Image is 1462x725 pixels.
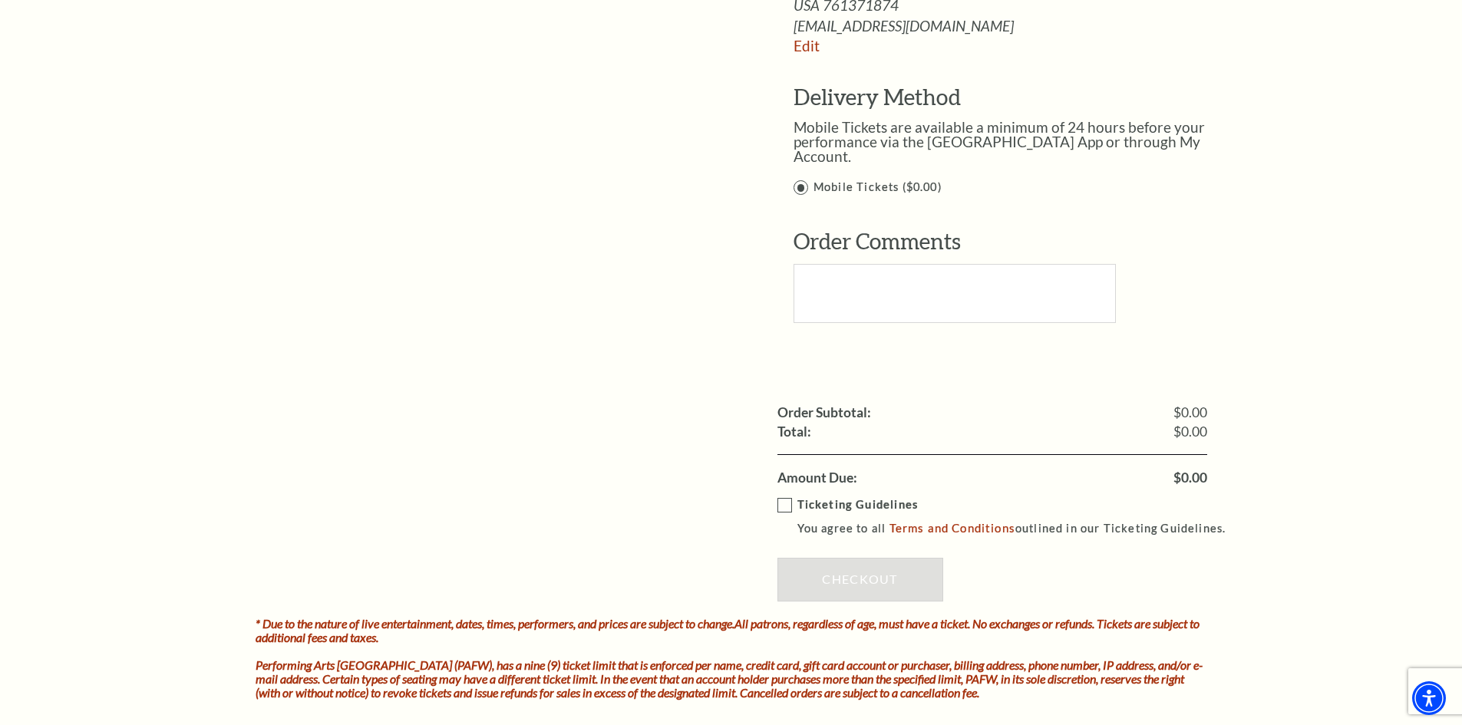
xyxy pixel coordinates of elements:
[794,37,820,54] a: Edit
[777,471,857,485] label: Amount Due:
[1173,471,1207,485] span: $0.00
[797,498,918,511] strong: Ticketing Guidelines
[256,616,1200,644] i: * Due to the nature of live entertainment, dates, times, performers, and prices are subject to ch...
[794,264,1116,322] textarea: Text area
[794,18,1239,33] span: [EMAIL_ADDRESS][DOMAIN_NAME]
[797,519,1240,539] p: You agree to all
[794,178,1239,197] label: Mobile Tickets ($0.00)
[794,120,1239,163] p: Mobile Tickets are available a minimum of 24 hours before your performance via the [GEOGRAPHIC_DA...
[794,228,961,254] span: Order Comments
[889,521,1015,535] a: Terms and Conditions
[794,84,961,110] span: Delivery Method
[734,616,968,631] strong: All patrons, regardless of age, must have a ticket
[1173,406,1207,420] span: $0.00
[1015,522,1226,535] span: outlined in our Ticketing Guidelines.
[777,425,811,439] label: Total:
[1173,425,1207,439] span: $0.00
[777,406,871,420] label: Order Subtotal:
[256,657,1203,700] i: Performing Arts [GEOGRAPHIC_DATA] (PAFW), has a nine (9) ticket limit that is enforced per name, ...
[1412,681,1446,715] div: Accessibility Menu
